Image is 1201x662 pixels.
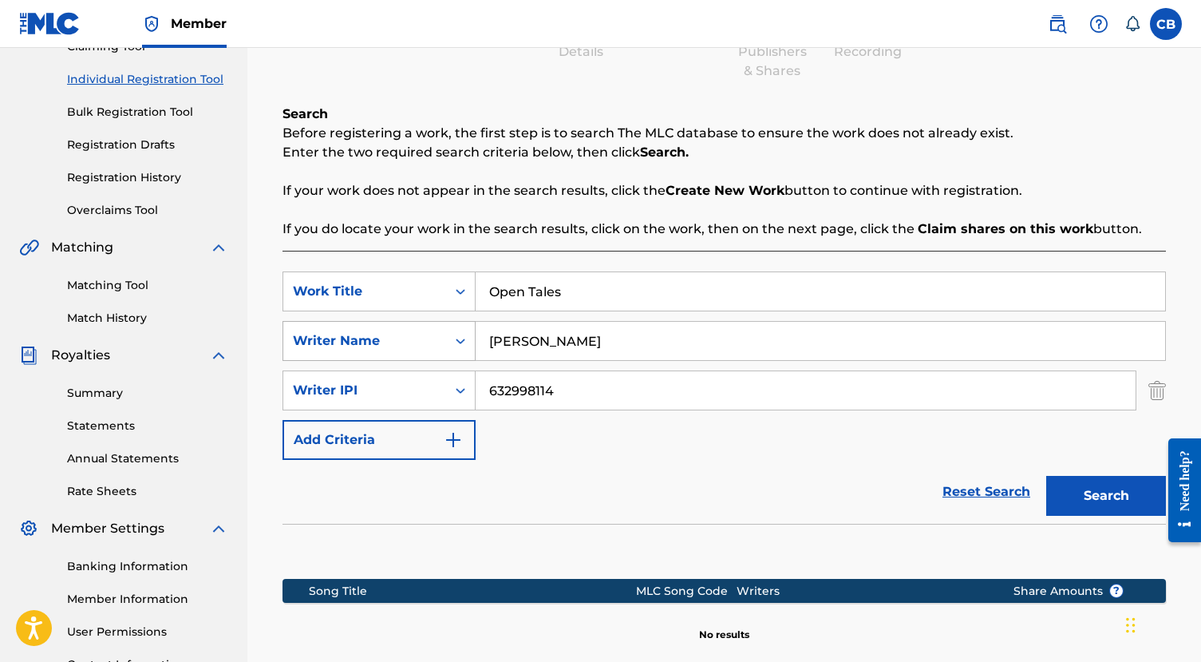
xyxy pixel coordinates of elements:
p: No results [699,608,749,642]
strong: Search. [640,145,689,160]
img: expand [209,238,228,257]
img: expand [209,346,228,365]
div: Add Publishers & Shares [733,23,812,81]
p: If your work does not appear in the search results, click the button to continue with registration. [282,181,1166,200]
div: MLC Song Code [636,583,737,600]
iframe: Chat Widget [1121,585,1201,662]
div: Drag [1126,601,1136,649]
div: Writer Name [293,331,437,351]
strong: Create New Work [666,183,784,198]
span: Royalties [51,346,110,365]
a: User Permissions [67,624,228,640]
span: ? [1110,585,1123,597]
a: Registration History [67,169,228,186]
p: Enter the two required search criteria below, then click [282,143,1166,162]
a: Public Search [1041,8,1073,40]
img: expand [209,519,228,538]
span: Member [171,14,227,33]
span: Share Amounts [1013,583,1124,600]
iframe: Resource Center [1156,426,1201,555]
span: Member Settings [51,519,164,538]
a: Overclaims Tool [67,202,228,219]
div: Help [1083,8,1115,40]
img: Delete Criterion [1148,371,1166,410]
img: Royalties [19,346,38,365]
a: Individual Registration Tool [67,71,228,88]
img: MLC Logo [19,12,81,35]
div: Writer IPI [293,381,437,400]
b: Search [282,106,328,121]
a: Summary [67,385,228,402]
div: Notifications [1124,16,1140,32]
a: Member Information [67,591,228,608]
div: Work Title [293,282,437,301]
strong: Claim shares on this work [918,221,1093,236]
img: help [1089,14,1108,34]
button: Search [1046,476,1166,516]
img: Matching [19,238,39,257]
a: Statements [67,418,228,434]
span: Matching [51,238,113,257]
a: Banking Information [67,558,228,575]
a: Matching Tool [67,277,228,294]
a: Registration Drafts [67,137,228,153]
a: Annual Statements [67,450,228,467]
a: Match History [67,310,228,327]
img: Top Rightsholder [142,14,161,34]
a: Reset Search [934,474,1038,509]
a: Bulk Registration Tool [67,104,228,121]
form: Search Form [282,272,1166,524]
img: search [1048,14,1067,34]
p: If you do locate your work in the search results, click on the work, then on the next page, click... [282,220,1166,239]
a: Rate Sheets [67,483,228,500]
button: Add Criteria [282,420,476,460]
div: Writers [737,583,989,600]
p: Before registering a work, the first step is to search The MLC database to ensure the work does n... [282,124,1166,143]
img: Member Settings [19,519,38,538]
img: 9d2ae6d4665cec9f34b9.svg [444,430,463,450]
div: Song Title [309,583,636,600]
div: User Menu [1150,8,1182,40]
